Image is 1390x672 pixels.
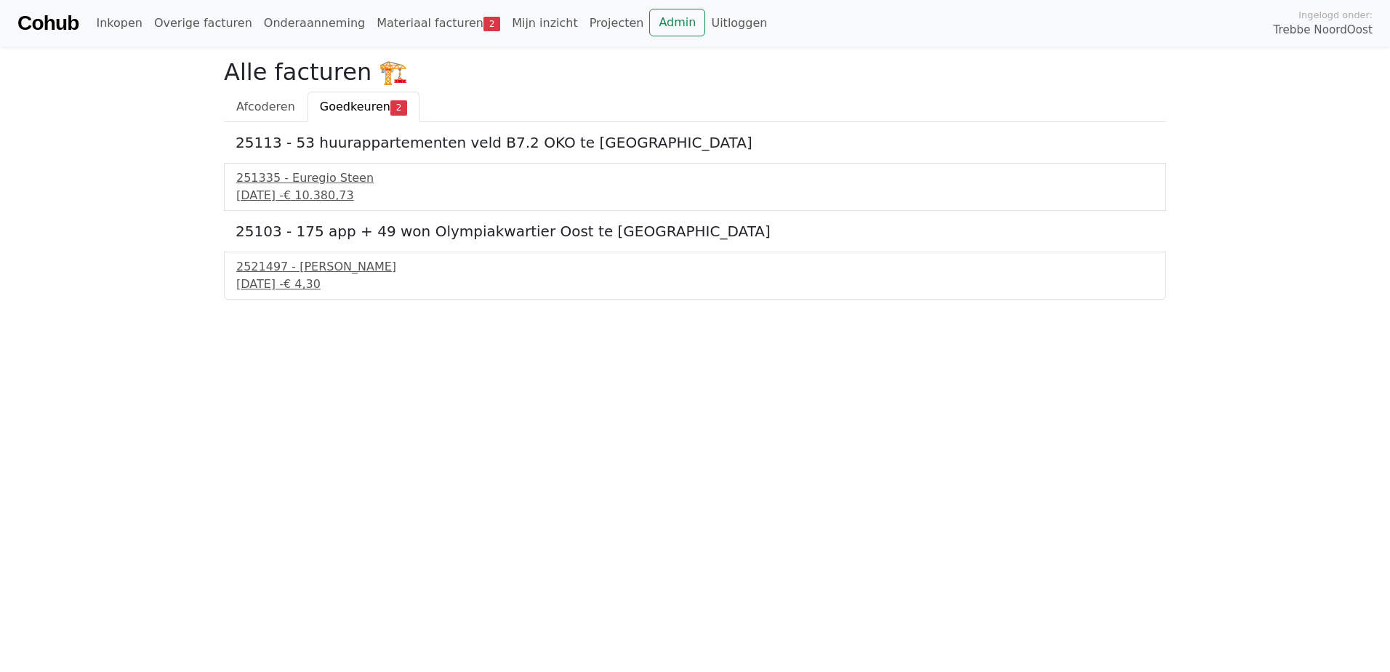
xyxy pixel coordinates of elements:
a: 251335 - Euregio Steen[DATE] -€ 10.380,73 [236,169,1154,204]
a: Mijn inzicht [506,9,584,38]
a: Goedkeuren2 [308,92,419,122]
a: 2521497 - [PERSON_NAME][DATE] -€ 4,30 [236,258,1154,293]
span: Trebbe NoordOost [1274,22,1373,39]
div: 251335 - Euregio Steen [236,169,1154,187]
div: [DATE] - [236,276,1154,293]
div: [DATE] - [236,187,1154,204]
a: Projecten [584,9,650,38]
span: Goedkeuren [320,100,390,113]
span: € 10.380,73 [284,188,354,202]
h5: 25103 - 175 app + 49 won Olympiakwartier Oost te [GEOGRAPHIC_DATA] [236,223,1154,240]
a: Overige facturen [148,9,258,38]
h5: 25113 - 53 huurappartementen veld B7.2 OKO te [GEOGRAPHIC_DATA] [236,134,1154,151]
a: Inkopen [90,9,148,38]
span: Afcoderen [236,100,295,113]
a: Afcoderen [224,92,308,122]
span: 2 [390,100,407,115]
a: Cohub [17,6,79,41]
span: € 4,30 [284,277,321,291]
a: Admin [649,9,705,36]
a: Uitloggen [705,9,773,38]
h2: Alle facturen 🏗️ [224,58,1166,86]
a: Materiaal facturen2 [371,9,506,38]
span: Ingelogd onder: [1298,8,1373,22]
a: Onderaanneming [258,9,371,38]
div: 2521497 - [PERSON_NAME] [236,258,1154,276]
span: 2 [483,17,500,31]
